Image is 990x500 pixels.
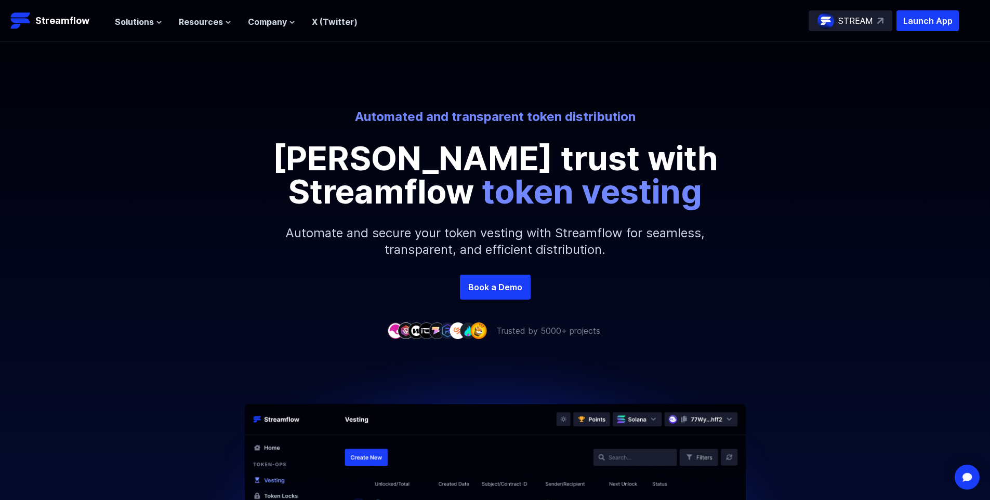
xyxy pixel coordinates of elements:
span: Solutions [115,16,154,28]
span: token vesting [482,171,702,211]
p: STREAM [838,15,873,27]
p: Automate and secure your token vesting with Streamflow for seamless, transparent, and efficient d... [272,208,719,275]
a: Book a Demo [460,275,531,300]
p: Trusted by 5000+ projects [496,325,600,337]
button: Company [248,16,295,28]
img: company-9 [470,322,487,339]
img: Streamflow Logo [10,10,31,31]
button: Resources [179,16,231,28]
p: [PERSON_NAME] trust with Streamflow [261,142,729,208]
img: company-4 [418,322,435,339]
img: company-2 [398,322,414,339]
img: company-5 [429,322,445,339]
a: STREAM [809,10,892,31]
div: Open Intercom Messenger [955,465,980,490]
a: X (Twitter) [312,17,358,27]
img: company-1 [387,322,404,339]
a: Streamflow [10,10,104,31]
img: streamflow-logo-circle.png [817,12,834,29]
button: Launch App [896,10,959,31]
p: Streamflow [35,13,89,28]
img: top-right-arrow.svg [877,18,883,24]
p: Automated and transparent token distribution [207,109,783,125]
button: Solutions [115,16,162,28]
span: Resources [179,16,223,28]
img: company-7 [450,322,466,339]
img: company-8 [460,322,477,339]
img: company-3 [408,322,425,339]
span: Company [248,16,287,28]
img: company-6 [439,322,456,339]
